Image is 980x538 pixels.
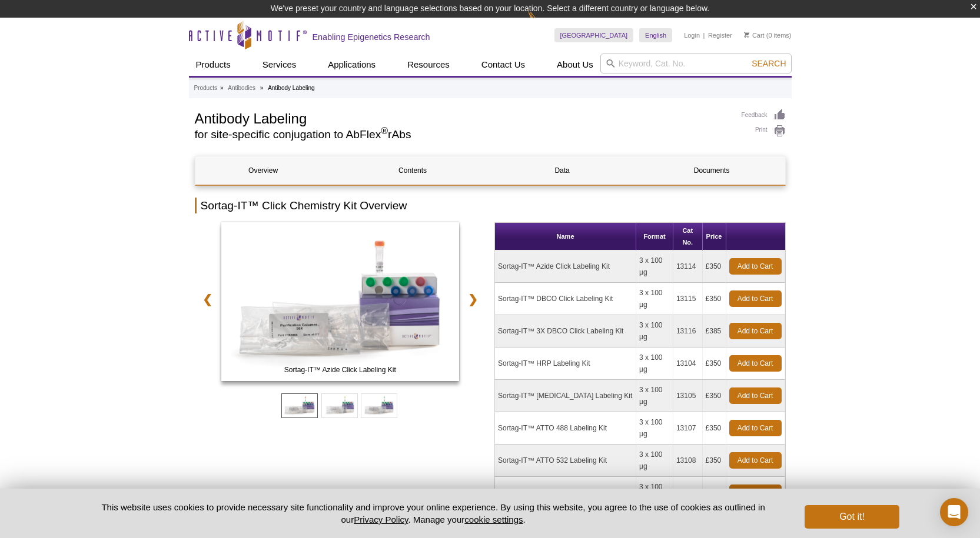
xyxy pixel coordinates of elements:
[81,501,786,526] p: This website uses cookies to provide necessary site functionality and improve your online experie...
[940,498,968,526] div: Open Intercom Messenger
[729,355,782,372] a: Add to Cart
[684,31,700,39] a: Login
[495,380,636,412] td: Sortag-IT™ [MEDICAL_DATA] Labeling Kit
[636,380,673,412] td: 3 x 100 µg
[636,445,673,477] td: 3 x 100 µg
[673,315,703,347] td: 13116
[195,286,220,313] a: ❮
[708,31,732,39] a: Register
[703,223,726,250] th: Price
[495,347,636,380] td: Sortag-IT™ HRP Labeling Kit
[636,412,673,445] td: 3 x 100 µg
[703,380,726,412] td: £350
[189,54,238,76] a: Products
[268,85,315,91] li: Antibody Labeling
[345,156,481,185] a: Contents
[729,387,782,404] a: Add to Cart
[636,250,673,283] td: 3 x 100 µg
[805,505,899,529] button: Got it!
[195,156,331,185] a: Overview
[195,109,730,126] h1: Antibody Labeling
[554,28,634,42] a: [GEOGRAPHIC_DATA]
[195,198,786,213] h2: Sortag-IT™ Click Chemistry Kit Overview
[400,54,457,76] a: Resources
[644,156,780,185] a: Documents
[495,223,636,250] th: Name
[744,28,792,42] li: (0 items)
[673,223,703,250] th: Cat No.
[729,484,782,501] a: Add to Cart
[260,85,264,91] li: »
[744,32,749,38] img: Your Cart
[636,347,673,380] td: 3 x 100 µg
[673,250,703,283] td: 13114
[381,126,388,136] sup: ®
[673,380,703,412] td: 13105
[703,477,726,509] td: £350
[221,222,460,385] a: Sortag-IT™ Azide Click Labeling Kit
[495,283,636,315] td: Sortag-IT™ DBCO Click Labeling Kit
[195,129,730,140] h2: for site-specific conjugation to AbFlex rAbs
[729,258,782,275] a: Add to Cart
[495,250,636,283] td: Sortag-IT™ Azide Click Labeling Kit
[636,315,673,347] td: 3 x 100 µg
[744,31,765,39] a: Cart
[729,323,782,339] a: Add to Cart
[703,412,726,445] td: £350
[460,286,486,313] a: ❯
[228,83,255,93] a: Antibodies
[600,54,792,73] input: Keyword, Cat. No.
[464,514,523,524] button: cookie settings
[321,54,383,76] a: Applications
[729,452,782,469] a: Add to Cart
[550,54,600,76] a: About Us
[494,156,630,185] a: Data
[495,445,636,477] td: Sortag-IT™ ATTO 532 Labeling Kit
[220,85,224,91] li: »
[527,9,559,36] img: Change Here
[639,28,672,42] a: English
[703,315,726,347] td: £385
[673,347,703,380] td: 13104
[729,290,782,307] a: Add to Cart
[729,420,782,436] a: Add to Cart
[224,364,457,376] span: Sortag-IT™ Azide Click Labeling Kit
[636,477,673,509] td: 3 x 100 µg
[673,477,703,509] td: 13109
[673,445,703,477] td: 13108
[752,59,786,68] span: Search
[673,283,703,315] td: 13115
[194,83,217,93] a: Products
[703,445,726,477] td: £350
[313,32,430,42] h2: Enabling Epigenetics Research
[742,109,786,122] a: Feedback
[703,347,726,380] td: £350
[221,222,460,381] img: Sortag-IT™ Azide Click Labeling Kit
[474,54,532,76] a: Contact Us
[703,28,705,42] li: |
[255,54,304,76] a: Services
[703,283,726,315] td: £350
[495,412,636,445] td: Sortag-IT™ ATTO 488 Labeling Kit
[673,412,703,445] td: 13107
[742,125,786,138] a: Print
[636,283,673,315] td: 3 x 100 µg
[636,223,673,250] th: Format
[354,514,408,524] a: Privacy Policy
[495,315,636,347] td: Sortag-IT™ 3X DBCO Click Labeling Kit
[703,250,726,283] td: £350
[748,58,789,69] button: Search
[495,477,636,509] td: Sortag-IT™ ATTO 550 Labeling Kit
